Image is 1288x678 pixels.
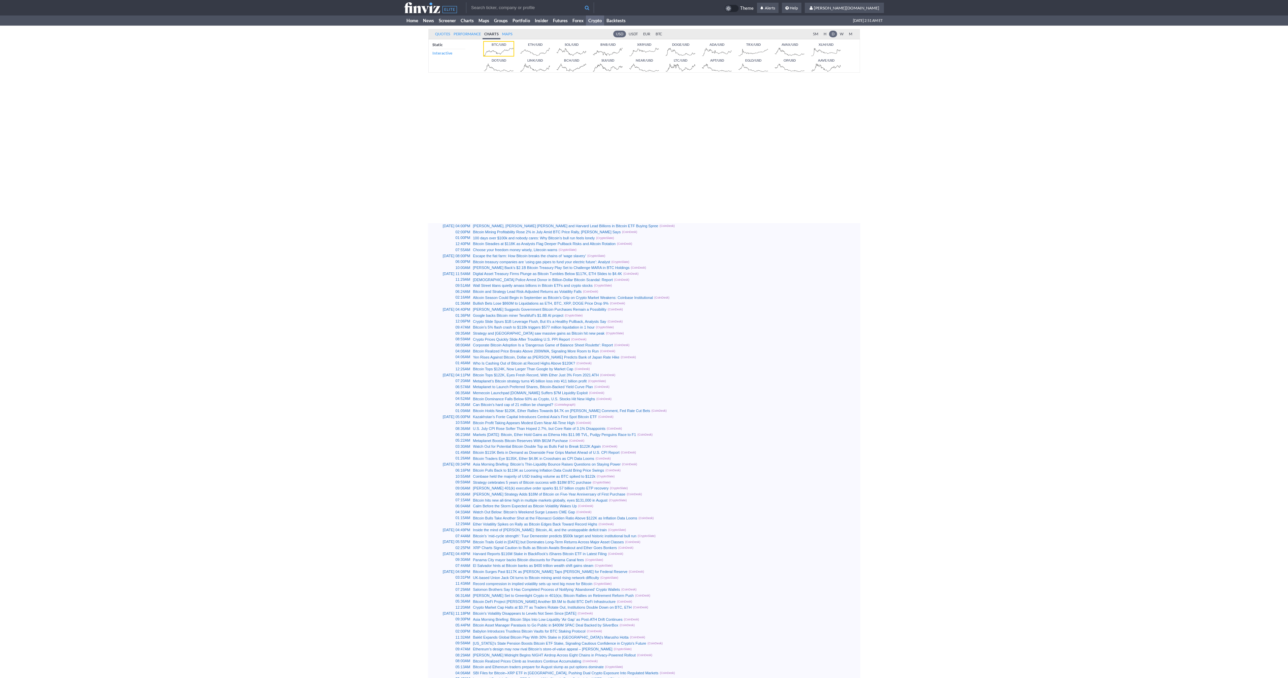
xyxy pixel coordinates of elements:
span: (CryptoSlate) [585,557,603,563]
span: AAVE/USD [811,58,841,63]
a: BTC [653,31,665,37]
a: Altcoin Season Could Begin in September as Bitcoin’s Grip on Crypto Market Weakens: Coinbase Inst... [473,296,653,300]
span: (CoinDesk) [598,414,614,419]
a: H [821,31,829,37]
td: 06:16PM [428,468,472,474]
span: (CoinDesk) [614,277,629,282]
a: Bitcoin Surges Past $117K as [PERSON_NAME] Taps [PERSON_NAME] for Federal Reserve [473,570,628,574]
a: Strategy celebrates 5 years of Bitcoin success with $18M BTC purchase [473,480,592,484]
span: (CoinDesk) [571,337,586,342]
a: DOT/USD [483,57,514,72]
input: Search ticker, company or profile [466,2,594,13]
a: [PERSON_NAME] Midnight Begins NIGHT Airdrop Across Eight Chains in Privacy-Powered Rollout [473,653,636,657]
span: AVAX/USD [775,42,804,47]
span: (CryptoSlate) [614,647,632,652]
a: UK-based Union Jack Oil turns to Bitcoin mining amid rising network difficulty [473,576,599,580]
td: 09:30PM [428,616,472,622]
span: (CoinDesk) [648,641,663,646]
a: APT/USD [701,57,732,72]
a: XLM/USD [811,41,841,57]
td: 01:46AM [428,360,472,366]
td: 03:31PM [428,575,472,581]
a: Metaplanet’s Bitcoin strategy turns ¥5 billion loss into ¥11 billion profit [473,379,587,383]
a: Bitcoin treasury companies are ‘using gas pipes to fund your electric future’: Analyst [473,260,610,264]
td: 10:00AM [428,265,472,271]
a: [DEMOGRAPHIC_DATA] Police Arrest Donor in Billion-Dollar Bitcoin Scandal: Report [473,278,613,282]
a: Groups [492,15,510,26]
td: [DATE] 04:49PM [428,527,472,533]
td: 06:04AM [428,503,472,509]
a: Forex [570,15,586,26]
td: 07:44AM [428,533,472,539]
a: Ethereum’s design may now rival Bitcoin’s store-of-value appeal – [PERSON_NAME] [473,647,613,651]
a: Maps [476,15,492,26]
a: Escape the fiat farm: How Bitcoin breaks the chains of ‘wage slavery’ [473,254,586,258]
td: 01:09AM [428,408,472,414]
td: 11:29AM [428,277,472,283]
td: 07:15AM [428,497,472,503]
span: (CoinDesk) [631,265,646,270]
td: 09:51AM [428,283,472,289]
span: (CoinDesk) [602,444,617,449]
span: (CoinDesk) [607,426,622,431]
span: (CoinDesk) [578,611,593,616]
a: [PERSON_NAME], [PERSON_NAME] [PERSON_NAME] and Harvard Lead Billions in Bitcoin ETF Buying Spree [473,224,658,228]
td: 02:00PM [428,629,472,635]
span: (CryptoSlate) [595,563,613,568]
a: Quotes [433,29,452,39]
span: (CryptoSlate) [559,247,576,252]
span: (CoinDesk) [633,605,648,610]
a: Record compression in implied volatility sets up next big move for Bitcoin [473,582,593,586]
span: (CryptoSlate) [594,283,612,288]
span: (CoinDesk) [607,319,623,324]
a: SBI Files for Bitcoin–XRP ETF in [GEOGRAPHIC_DATA], Pushing Dual Crypto Exposure Into Regulated M... [473,671,659,675]
td: 01:49AM [428,450,472,456]
span: (CoinDesk) [622,230,637,235]
span: (CryptoSlate) [594,581,612,586]
a: BCH/USD [556,57,587,72]
span: (CoinDesk) [583,659,598,664]
a: Bitcoin Pulls Back to $119K as Looming Inflation Data Could Bring Price Swings [473,468,604,472]
td: 07:44AM [428,563,472,569]
span: (CoinDesk) [654,295,669,300]
span: (CoinDesk) [625,540,640,545]
td: 08:59AM [428,336,472,342]
td: 02:16AM [428,295,472,301]
a: Bitcoin Trails Gold in [DATE] but Dominates Long-Term Returns Across Major Asset Classes [473,540,624,544]
span: ETH/USD [520,42,550,47]
td: 05:13AM [428,664,472,670]
span: (CoinDesk) [599,522,614,527]
td: 05:22AM [428,438,472,444]
a: Insider [532,15,551,26]
a: [US_STATE]’s State Pension Boosts Bitcoin ETF Stake, Signaling Cautious Confidence in Crypto's Fu... [473,641,646,645]
td: 05:44PM [428,622,472,629]
a: Who Is Cashing Out of Bitcoin at Record Highs Above $120K? [473,361,575,365]
td: [DATE] 04:40PM [428,307,472,313]
span: (CryptoSlate) [606,331,624,336]
a: AVAX/USD [774,41,805,57]
a: El Salvador hints at Bitcoin banks as $400 trillion wealth shift gains steam [473,564,594,568]
span: (CoinDesk) [617,599,632,604]
td: 10:55AM [428,474,472,480]
a: OP/USD [774,57,805,72]
a: LINK/USD [520,57,551,72]
span: SOL/USD [557,42,586,47]
td: 06:57AM [428,384,472,390]
span: (CoinDesk) [574,367,590,372]
td: [DATE] 11:54AM [428,271,472,277]
span: (CoinDesk) [600,349,615,354]
td: 04:33AM [428,509,472,515]
span: (CoinDesk) [608,307,623,312]
td: 08:00AM [428,342,472,348]
td: 08:29AM [428,652,472,658]
a: USDT [626,31,640,37]
td: 09:47AM [428,646,472,652]
a: Home [404,15,421,26]
span: (CoinDesk) [576,420,591,426]
a: News [421,15,436,26]
a: Bitcoin’s 5% flash crash to $118k triggers $577 million liquidation in 1 hour [473,325,595,329]
span: (CoinDesk) [660,224,675,229]
a: [PERSON_NAME][DOMAIN_NAME] [805,3,884,13]
a: Bitcoin Tops $124K, Now Larger Than Google by Market Cap [473,367,573,371]
td: 04:35AM [428,402,472,408]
